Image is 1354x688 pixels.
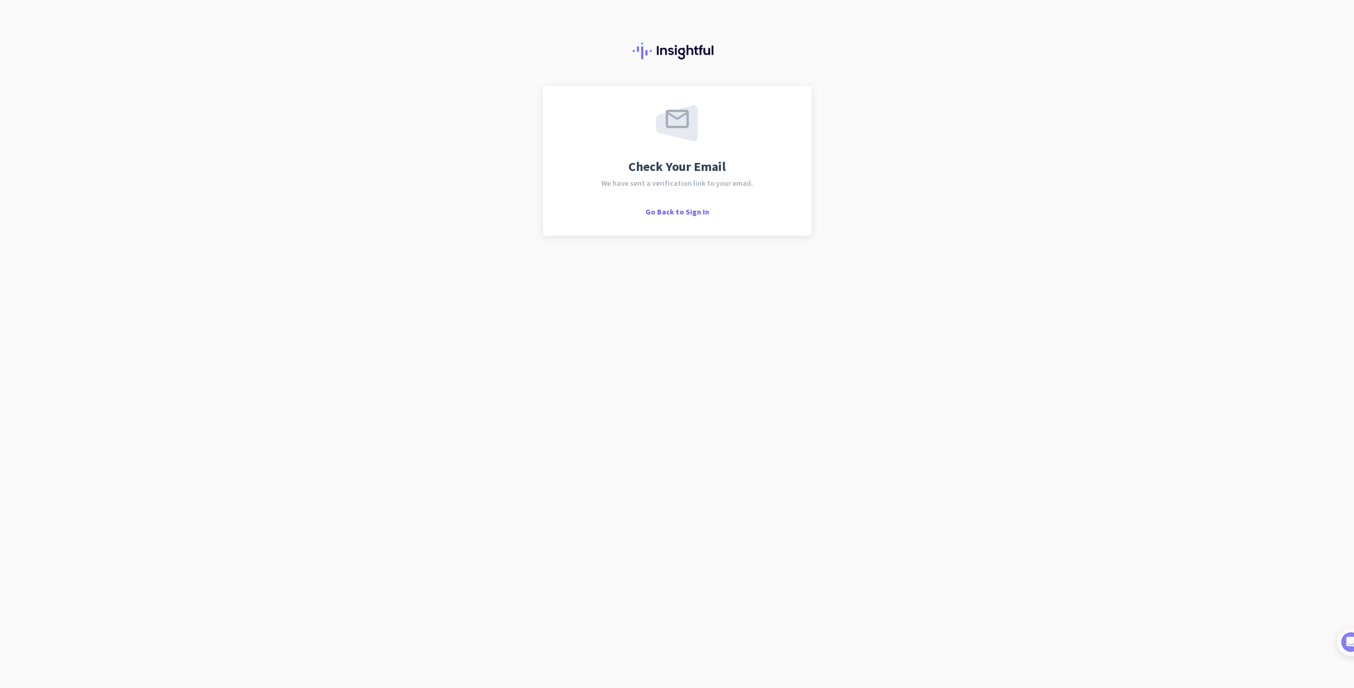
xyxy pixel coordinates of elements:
[656,105,698,141] img: email-sent
[601,179,753,187] span: We have sent a verification link to your email.
[628,160,726,173] span: Check Your Email
[633,42,722,59] img: Insightful
[645,207,709,217] span: Go Back to Sign In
